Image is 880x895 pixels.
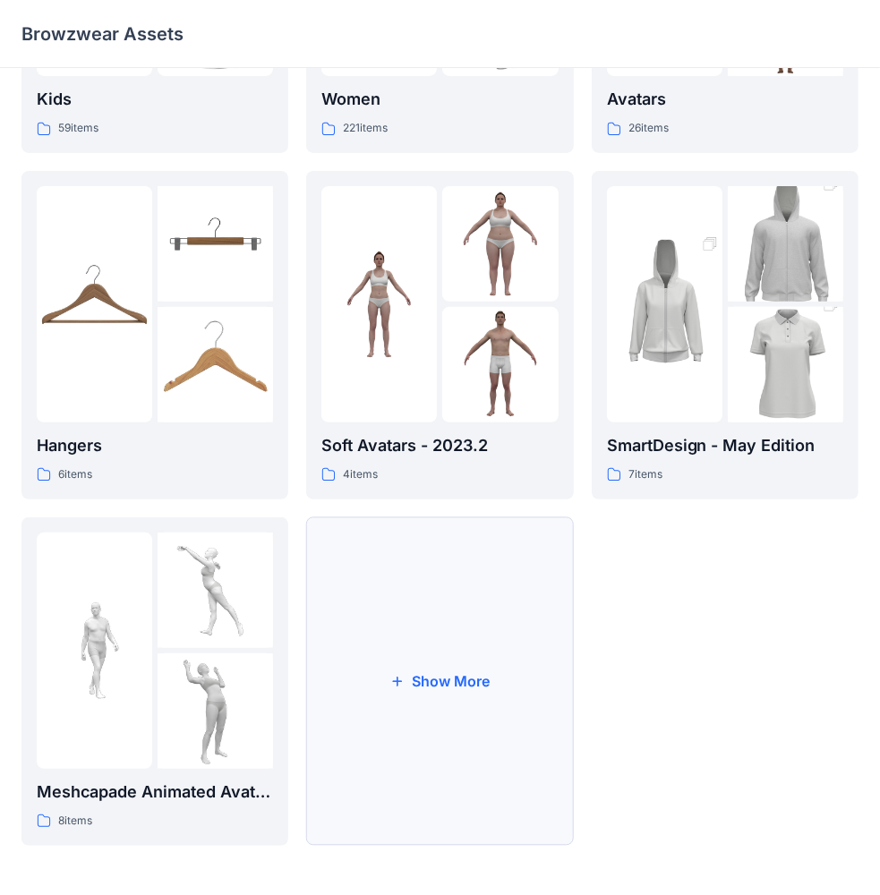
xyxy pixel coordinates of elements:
p: Avatars [607,87,843,112]
p: 4 items [343,465,378,484]
img: folder 2 [158,186,273,302]
p: Browzwear Assets [21,21,184,47]
img: folder 1 [321,246,437,362]
img: folder 1 [607,217,722,391]
img: folder 3 [158,307,273,422]
p: SmartDesign - May Edition [607,433,843,458]
p: 6 items [58,465,92,484]
img: folder 1 [37,592,152,708]
p: Soft Avatars - 2023.2 [321,433,558,458]
img: folder 1 [37,246,152,362]
p: 221 items [343,119,388,138]
p: 8 items [58,812,92,831]
p: Kids [37,87,273,112]
img: folder 3 [158,653,273,769]
p: 59 items [58,119,98,138]
img: folder 2 [442,186,558,302]
img: folder 3 [728,278,843,452]
a: folder 1folder 2folder 3Soft Avatars - 2023.24items [306,171,573,499]
img: folder 3 [442,307,558,422]
p: Women [321,87,558,112]
img: folder 2 [728,158,843,331]
img: folder 2 [158,533,273,648]
p: Hangers [37,433,273,458]
button: Show More [306,517,573,846]
a: folder 1folder 2folder 3Hangers6items [21,171,288,499]
a: folder 1folder 2folder 3Meshcapade Animated Avatars8items [21,517,288,846]
a: folder 1folder 2folder 3SmartDesign - May Edition7items [592,171,859,499]
p: Meshcapade Animated Avatars [37,780,273,805]
p: 7 items [628,465,662,484]
p: 26 items [628,119,669,138]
